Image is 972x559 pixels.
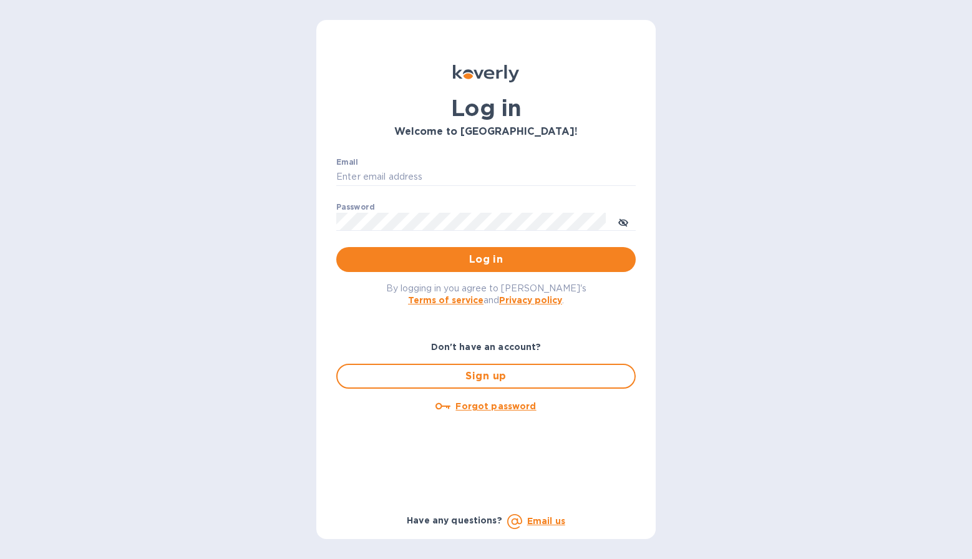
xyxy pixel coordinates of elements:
h1: Log in [336,95,636,121]
span: Sign up [347,369,625,384]
a: Privacy policy [499,295,562,305]
a: Email us [527,516,565,526]
button: Log in [336,247,636,272]
span: By logging in you agree to [PERSON_NAME]'s and . [386,283,586,305]
label: Email [336,158,358,166]
u: Forgot password [455,401,536,411]
h3: Welcome to [GEOGRAPHIC_DATA]! [336,126,636,138]
button: toggle password visibility [611,209,636,234]
span: Log in [346,252,626,267]
input: Enter email address [336,168,636,187]
label: Password [336,203,374,211]
img: Koverly [453,65,519,82]
button: Sign up [336,364,636,389]
a: Terms of service [408,295,484,305]
b: Don't have an account? [431,342,542,352]
b: Have any questions? [407,515,502,525]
